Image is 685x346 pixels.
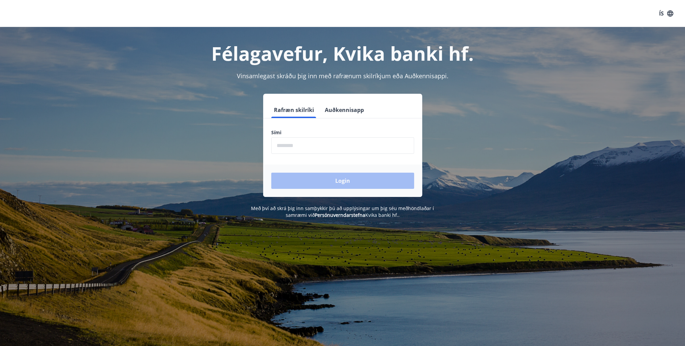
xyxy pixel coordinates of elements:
[322,102,367,118] button: Auðkennisapp
[251,205,434,218] span: Með því að skrá þig inn samþykkir þú að upplýsingar um þig séu meðhöndlaðar í samræmi við Kvika b...
[271,102,317,118] button: Rafræn skilríki
[271,129,414,136] label: Sími
[108,40,577,66] h1: Félagavefur, Kvika banki hf.
[655,7,677,20] button: ÍS
[315,212,365,218] a: Persónuverndarstefna
[237,72,448,80] span: Vinsamlegast skráðu þig inn með rafrænum skilríkjum eða Auðkennisappi.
